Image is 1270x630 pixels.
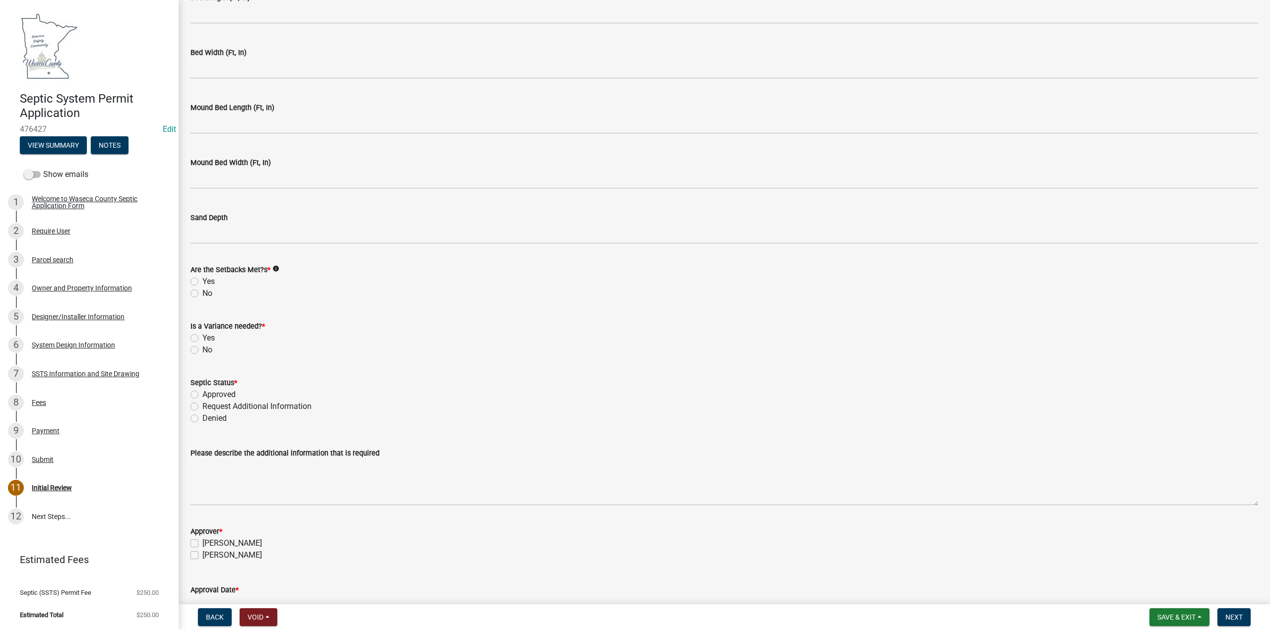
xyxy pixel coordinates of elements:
[136,612,159,618] span: $250.00
[240,608,277,626] button: Void
[190,528,222,535] label: Approver
[1149,608,1209,626] button: Save & Exit
[248,613,263,621] span: Void
[32,256,73,263] div: Parcel search
[190,215,228,222] label: Sand Depth
[32,313,125,320] div: Designer/Installer Information
[190,323,265,330] label: Is a Variance needed?
[1157,613,1196,621] span: Save & Exit
[190,160,271,167] label: Mound Bed Width (Ft, In)
[91,136,128,154] button: Notes
[190,267,270,274] label: Are the Setbacks Met?s
[20,589,91,596] span: Septic (SSTS) Permit Fee
[32,427,60,434] div: Payment
[32,399,46,406] div: Fees
[8,509,24,524] div: 12
[1225,613,1243,621] span: Next
[190,50,247,57] label: Bed Width (Ft, In)
[20,142,87,150] wm-modal-confirm: Summary
[91,142,128,150] wm-modal-confirm: Notes
[8,309,24,325] div: 5
[190,105,274,112] label: Mound Bed Length (Ft, In)
[32,484,72,491] div: Initial Review
[163,124,176,134] wm-modal-confirm: Edit Application Number
[202,332,215,344] label: Yes
[202,344,212,356] label: No
[202,389,236,401] label: Approved
[8,395,24,410] div: 8
[8,194,24,210] div: 1
[32,342,115,348] div: System Design Information
[190,380,237,387] label: Septic Status
[8,423,24,439] div: 9
[163,124,176,134] a: Edit
[8,337,24,353] div: 6
[32,228,70,234] div: Require User
[202,287,212,299] label: No
[136,589,159,596] span: $250.00
[190,596,281,616] input: mm/dd/yyyy
[190,450,380,457] label: Please describe the additional information that is required
[198,608,232,626] button: Back
[272,265,279,272] i: info
[1217,608,1251,626] button: Next
[202,276,215,287] label: Yes
[202,549,262,561] label: [PERSON_NAME]
[190,587,239,594] label: Approval Date
[202,401,312,412] label: Request Additional Information
[24,169,88,180] label: Show emails
[202,537,262,549] label: [PERSON_NAME]
[32,195,163,209] div: Welcome to Waseca County Septic Application Form
[20,612,63,618] span: Estimated Total
[32,370,139,377] div: SSTS Information and Site Drawing
[20,92,171,120] h4: Septic System Permit Application
[8,223,24,239] div: 2
[202,412,227,424] label: Denied
[20,10,78,81] img: Waseca County, Minnesota
[32,285,132,291] div: Owner and Property Information
[8,452,24,467] div: 10
[8,280,24,296] div: 4
[8,366,24,382] div: 7
[20,124,159,134] span: 476427
[8,252,24,268] div: 3
[8,480,24,496] div: 11
[8,550,163,570] a: Estimated Fees
[32,456,54,463] div: Submit
[206,613,224,621] span: Back
[20,136,87,154] button: View Summary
